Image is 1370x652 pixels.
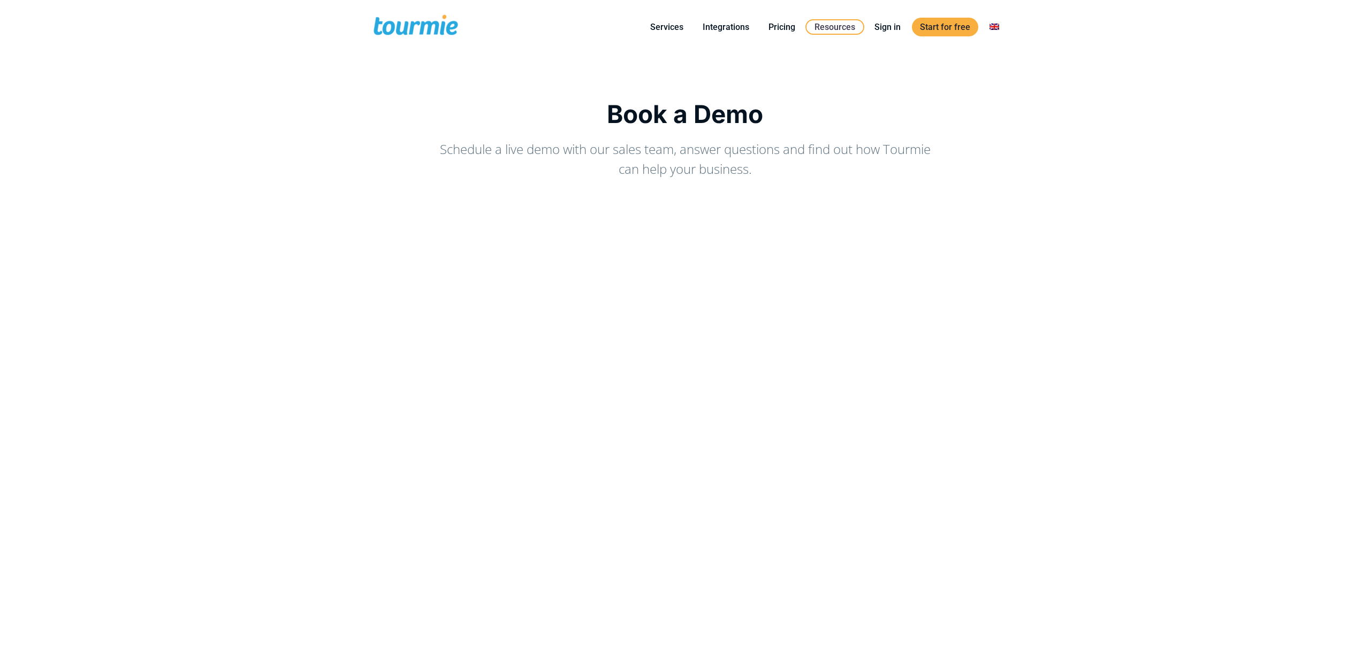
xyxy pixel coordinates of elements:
p: Schedule a live demo with our sales team, answer questions and find out how Tourmie can help your... [431,139,939,179]
h1: Book a Demo [372,99,998,128]
a: Resources [805,19,864,35]
a: Integrations [695,20,757,34]
a: Start for free [912,18,978,36]
a: Sign in [866,20,909,34]
a: Services [642,20,691,34]
a: Pricing [760,20,803,34]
